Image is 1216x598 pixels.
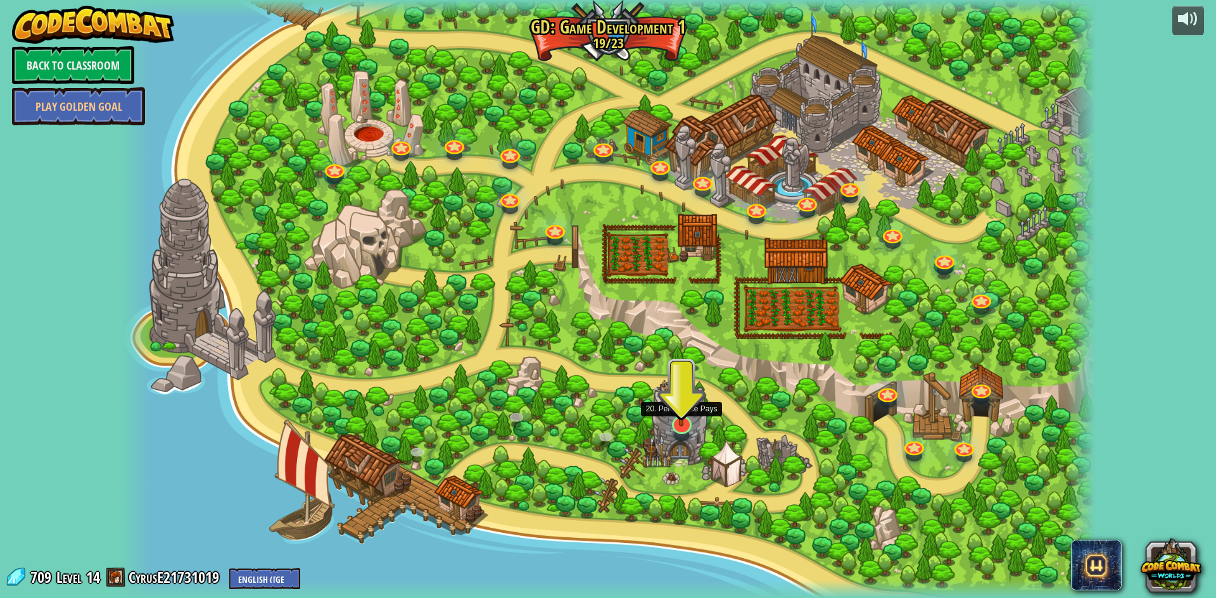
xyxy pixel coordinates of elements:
[86,567,100,587] span: 14
[30,567,55,587] span: 709
[12,6,174,44] img: CodeCombat - Learn how to code by playing a game
[12,87,145,125] a: Play Golden Goal
[12,46,134,84] a: Back to Classroom
[668,365,695,427] img: level-banner-started.png
[56,567,82,588] span: Level
[129,567,223,587] a: CyrusE21731019
[1172,6,1204,35] button: Adjust volume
